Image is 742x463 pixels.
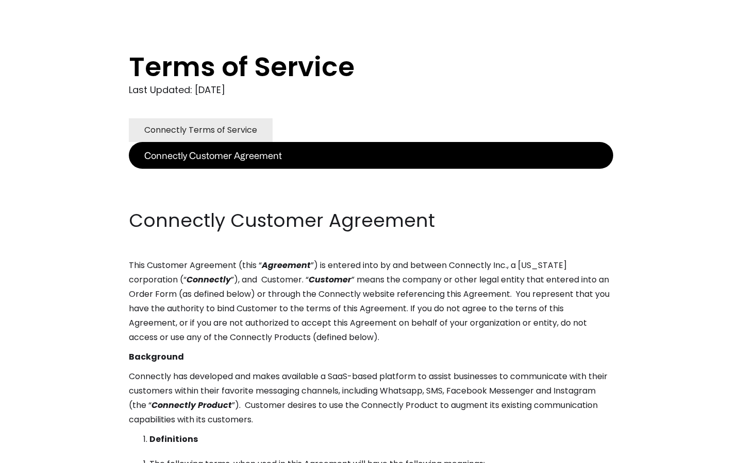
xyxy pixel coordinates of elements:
[129,188,613,203] p: ‍
[151,399,232,411] em: Connectly Product
[262,259,311,271] em: Agreement
[144,148,282,163] div: Connectly Customer Agreement
[129,351,184,363] strong: Background
[144,123,257,137] div: Connectly Terms of Service
[149,433,198,445] strong: Definitions
[187,274,231,286] em: Connectly
[129,369,613,427] p: Connectly has developed and makes available a SaaS-based platform to assist businesses to communi...
[129,169,613,183] p: ‍
[129,51,572,82] h1: Terms of Service
[21,445,62,459] ul: Language list
[309,274,351,286] em: Customer
[129,258,613,345] p: This Customer Agreement (this “ ”) is entered into by and between Connectly Inc., a [US_STATE] co...
[10,444,62,459] aside: Language selected: English
[129,208,613,234] h2: Connectly Customer Agreement
[129,82,613,98] div: Last Updated: [DATE]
